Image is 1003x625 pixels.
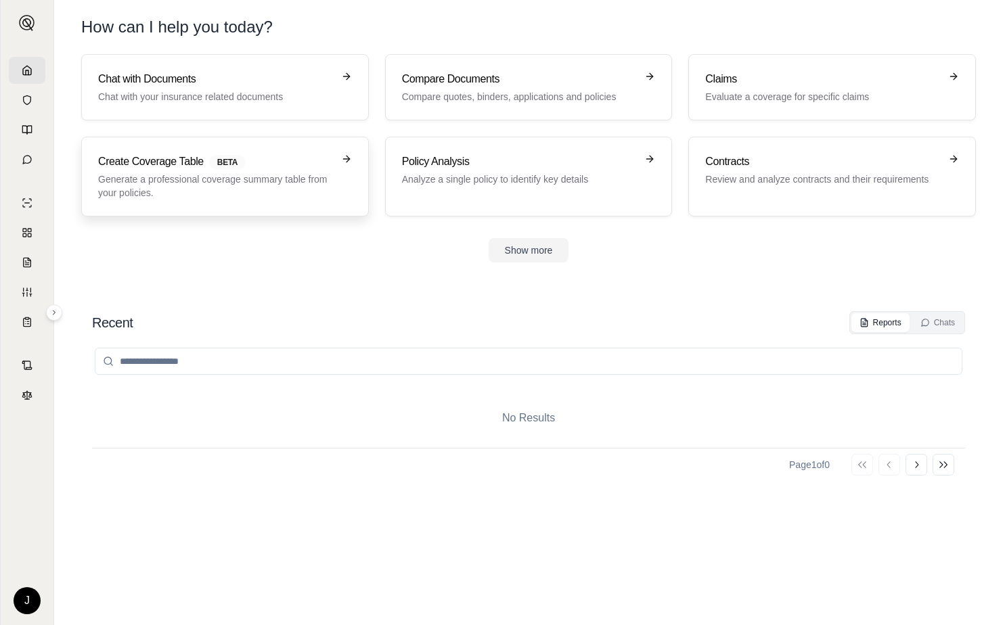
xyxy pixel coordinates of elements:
[9,87,45,114] a: Documents Vault
[98,71,333,87] h3: Chat with Documents
[9,352,45,379] a: Contract Analysis
[402,172,637,186] p: Analyze a single policy to identify key details
[81,137,369,216] a: Create Coverage TableBETAGenerate a professional coverage summary table from your policies.
[9,381,45,409] a: Legal Search Engine
[385,54,673,120] a: Compare DocumentsCompare quotes, binders, applications and policies
[14,587,41,614] div: J
[98,154,333,170] h3: Create Coverage Table
[92,313,133,332] h2: Recent
[789,458,830,471] div: Page 1 of 0
[851,313,910,332] button: Reports
[912,313,963,332] button: Chats
[209,155,246,170] span: BETA
[98,90,333,103] p: Chat with your insurance related documents
[19,15,35,31] img: Expand sidebar
[9,279,45,306] a: Custom Report
[14,9,41,37] button: Expand sidebar
[688,137,976,216] a: ContractsReview and analyze contracts and their requirements
[92,388,965,448] div: No Results
[9,219,45,246] a: Policy Comparisons
[402,71,637,87] h3: Compare Documents
[81,16,976,38] h1: How can I help you today?
[705,154,940,170] h3: Contracts
[489,238,569,262] button: Show more
[705,71,940,87] h3: Claims
[860,317,901,328] div: Reports
[688,54,976,120] a: ClaimsEvaluate a coverage for specific claims
[9,146,45,173] a: Chat
[402,90,637,103] p: Compare quotes, binders, applications and policies
[81,54,369,120] a: Chat with DocumentsChat with your insurance related documents
[9,308,45,335] a: Coverage Table
[705,90,940,103] p: Evaluate a coverage for specific claims
[920,317,955,328] div: Chats
[9,57,45,84] a: Home
[46,304,62,321] button: Expand sidebar
[9,189,45,216] a: Single Policy
[9,116,45,143] a: Prompt Library
[705,172,940,186] p: Review and analyze contracts and their requirements
[9,249,45,276] a: Claim Coverage
[402,154,637,170] h3: Policy Analysis
[385,137,673,216] a: Policy AnalysisAnalyze a single policy to identify key details
[98,172,333,200] p: Generate a professional coverage summary table from your policies.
